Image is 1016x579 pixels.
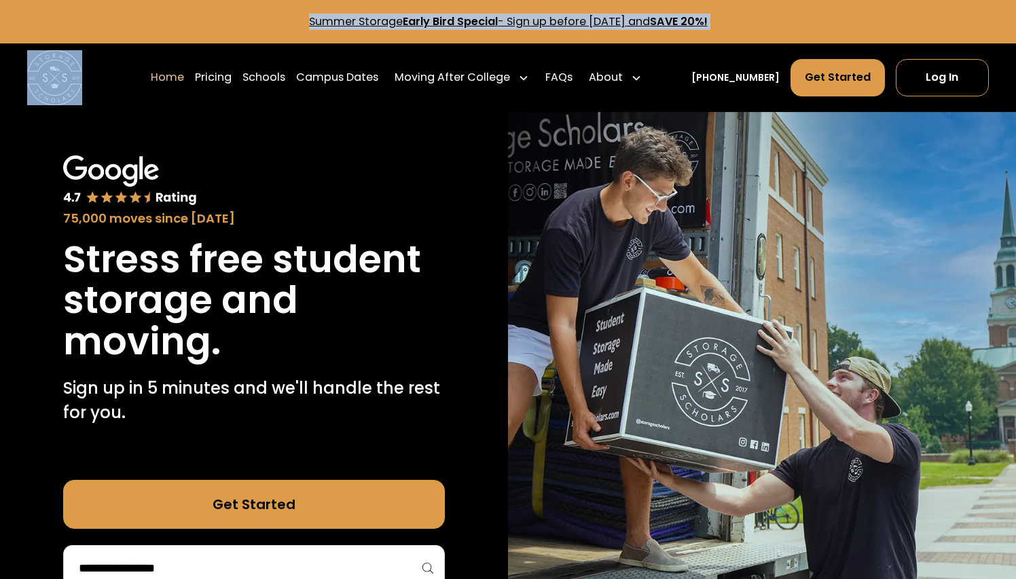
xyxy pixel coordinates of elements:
[545,58,573,96] a: FAQs
[389,58,534,96] div: Moving After College
[63,155,197,206] img: Google 4.7 star rating
[296,58,378,96] a: Campus Dates
[151,58,184,96] a: Home
[650,14,708,29] strong: SAVE 20%!
[896,59,989,96] a: Log In
[63,376,446,425] p: Sign up in 5 minutes and we'll handle the rest for you.
[791,59,885,96] a: Get Started
[63,480,446,529] a: Get Started
[63,209,446,227] div: 75,000 moves since [DATE]
[395,69,510,86] div: Moving After College
[691,71,780,85] a: [PHONE_NUMBER]
[583,58,647,96] div: About
[27,50,81,105] a: home
[242,58,285,96] a: Schools
[403,14,498,29] strong: Early Bird Special
[27,50,81,105] img: Storage Scholars main logo
[589,69,623,86] div: About
[195,58,232,96] a: Pricing
[309,14,708,29] a: Summer StorageEarly Bird Special- Sign up before [DATE] andSAVE 20%!
[63,239,446,362] h1: Stress free student storage and moving.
